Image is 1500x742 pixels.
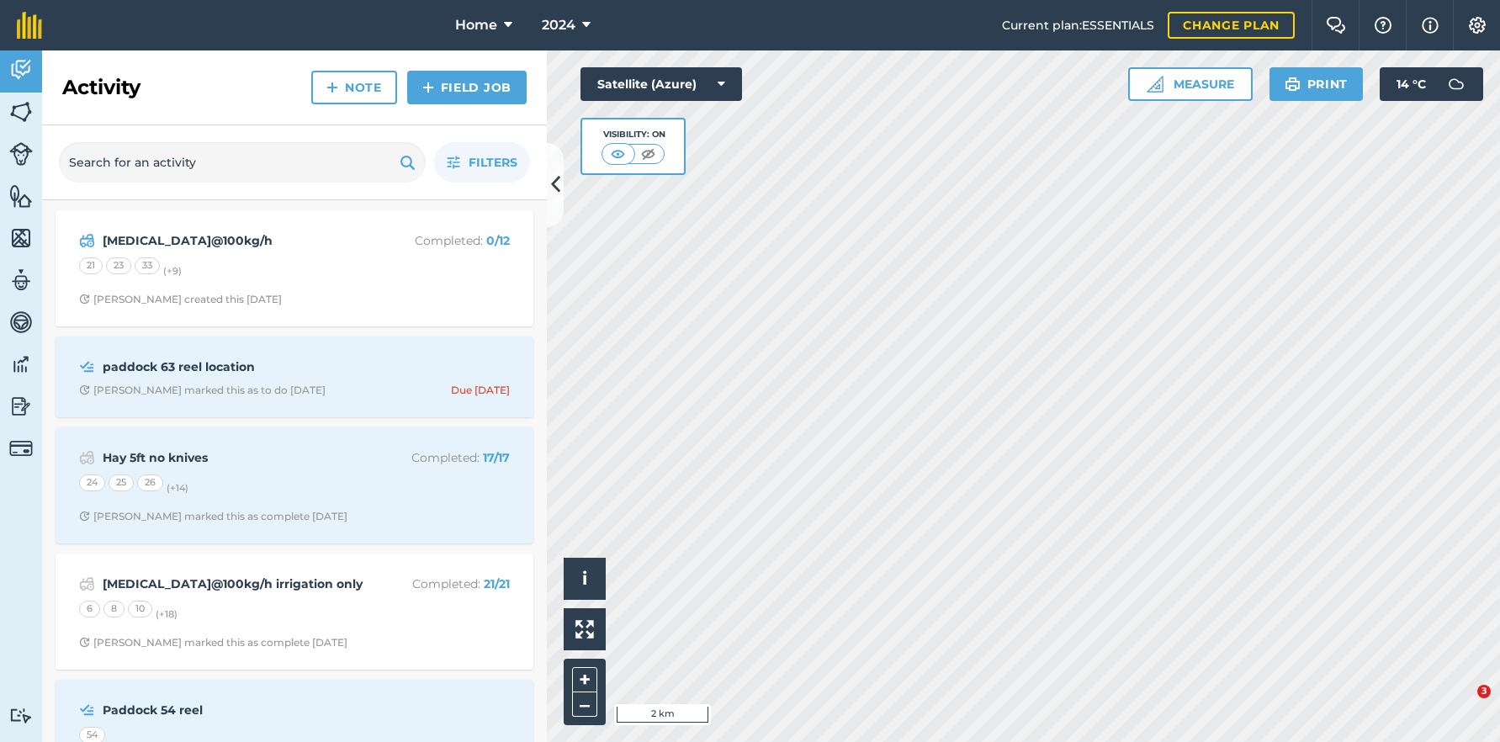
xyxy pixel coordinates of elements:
[79,511,90,522] img: Clock with arrow pointing clockwise
[66,220,523,316] a: [MEDICAL_DATA]@100kg/hCompleted: 0/12212333(+9)Clock with arrow pointing clockwise[PERSON_NAME] c...
[9,437,33,460] img: svg+xml;base64,PD94bWwgdmVyc2lvbj0iMS4wIiBlbmNvZGluZz0idXRmLTgiPz4KPCEtLSBHZW5lcmF0b3I6IEFkb2JlIE...
[542,15,575,35] span: 2024
[572,692,597,717] button: –
[1128,67,1253,101] button: Measure
[326,77,338,98] img: svg+xml;base64,PHN2ZyB4bWxucz0iaHR0cDovL3d3dy53My5vcmcvMjAwMC9zdmciIHdpZHRoPSIxNCIgaGVpZ2h0PSIyNC...
[103,601,125,617] div: 8
[582,568,587,589] span: i
[1467,17,1487,34] img: A cog icon
[163,265,182,277] small: (+ 9 )
[79,700,95,720] img: svg+xml;base64,PD94bWwgdmVyc2lvbj0iMS4wIiBlbmNvZGluZz0idXRmLTgiPz4KPCEtLSBHZW5lcmF0b3I6IEFkb2JlIE...
[9,708,33,723] img: svg+xml;base64,PD94bWwgdmVyc2lvbj0iMS4wIiBlbmNvZGluZz0idXRmLTgiPz4KPCEtLSBHZW5lcmF0b3I6IEFkb2JlIE...
[79,357,95,377] img: svg+xml;base64,PD94bWwgdmVyc2lvbj0iMS4wIiBlbmNvZGluZz0idXRmLTgiPz4KPCEtLSBHZW5lcmF0b3I6IEFkb2JlIE...
[79,574,95,594] img: svg+xml;base64,PD94bWwgdmVyc2lvbj0iMS4wIiBlbmNvZGluZz0idXRmLTgiPz4KPCEtLSBHZW5lcmF0b3I6IEFkb2JlIE...
[607,146,628,162] img: svg+xml;base64,PHN2ZyB4bWxucz0iaHR0cDovL3d3dy53My5vcmcvMjAwMC9zdmciIHdpZHRoPSI1MCIgaGVpZ2h0PSI0MC...
[638,146,659,162] img: svg+xml;base64,PHN2ZyB4bWxucz0iaHR0cDovL3d3dy53My5vcmcvMjAwMC9zdmciIHdpZHRoPSI1MCIgaGVpZ2h0PSI0MC...
[66,564,523,660] a: [MEDICAL_DATA]@100kg/h irrigation onlyCompleted: 21/216810(+18)Clock with arrow pointing clockwis...
[103,358,369,376] strong: paddock 63 reel location
[9,57,33,82] img: svg+xml;base64,PD94bWwgdmVyc2lvbj0iMS4wIiBlbmNvZGluZz0idXRmLTgiPz4KPCEtLSBHZW5lcmF0b3I6IEFkb2JlIE...
[17,12,42,39] img: fieldmargin Logo
[1439,67,1473,101] img: svg+xml;base64,PD94bWwgdmVyc2lvbj0iMS4wIiBlbmNvZGluZz0idXRmLTgiPz4KPCEtLSBHZW5lcmF0b3I6IEFkb2JlIE...
[1326,17,1346,34] img: Two speech bubbles overlapping with the left bubble in the forefront
[1443,685,1483,725] iframe: Intercom live chat
[79,294,90,305] img: Clock with arrow pointing clockwise
[79,510,347,523] div: [PERSON_NAME] marked this as complete [DATE]
[103,448,369,467] strong: Hay 5ft no knives
[9,225,33,251] img: svg+xml;base64,PHN2ZyB4bWxucz0iaHR0cDovL3d3dy53My5vcmcvMjAwMC9zdmciIHdpZHRoPSI1NiIgaGVpZ2h0PSI2MC...
[311,71,397,104] a: Note
[376,575,510,593] p: Completed :
[9,310,33,335] img: svg+xml;base64,PD94bWwgdmVyc2lvbj0iMS4wIiBlbmNvZGluZz0idXRmLTgiPz4KPCEtLSBHZW5lcmF0b3I6IEFkb2JlIE...
[79,448,95,468] img: svg+xml;base64,PD94bWwgdmVyc2lvbj0iMS4wIiBlbmNvZGluZz0idXRmLTgiPz4KPCEtLSBHZW5lcmF0b3I6IEFkb2JlIE...
[103,575,369,593] strong: [MEDICAL_DATA]@100kg/h irrigation only
[9,352,33,377] img: svg+xml;base64,PD94bWwgdmVyc2lvbj0iMS4wIiBlbmNvZGluZz0idXRmLTgiPz4KPCEtLSBHZW5lcmF0b3I6IEFkb2JlIE...
[1002,16,1154,34] span: Current plan : ESSENTIALS
[602,128,665,141] div: Visibility: On
[109,474,134,491] div: 25
[564,558,606,600] button: i
[79,384,90,395] img: Clock with arrow pointing clockwise
[156,608,178,620] small: (+ 18 )
[575,620,594,639] img: Four arrows, one pointing top left, one top right, one bottom right and the last bottom left
[400,152,416,172] img: svg+xml;base64,PHN2ZyB4bWxucz0iaHR0cDovL3d3dy53My5vcmcvMjAwMC9zdmciIHdpZHRoPSIxOSIgaGVpZ2h0PSIyNC...
[1477,685,1491,698] span: 3
[128,601,152,617] div: 10
[572,667,597,692] button: +
[580,67,742,101] button: Satellite (Azure)
[79,231,95,251] img: svg+xml;base64,PD94bWwgdmVyc2lvbj0iMS4wIiBlbmNvZGluZz0idXRmLTgiPz4KPCEtLSBHZW5lcmF0b3I6IEFkb2JlIE...
[135,257,160,274] div: 33
[106,257,131,274] div: 23
[79,637,90,648] img: Clock with arrow pointing clockwise
[1373,17,1393,34] img: A question mark icon
[66,437,523,533] a: Hay 5ft no knivesCompleted: 17/17242526(+14)Clock with arrow pointing clockwise[PERSON_NAME] mark...
[1269,67,1364,101] button: Print
[451,384,510,397] div: Due [DATE]
[1168,12,1295,39] a: Change plan
[376,231,510,250] p: Completed :
[79,257,103,274] div: 21
[1422,15,1439,35] img: svg+xml;base64,PHN2ZyB4bWxucz0iaHR0cDovL3d3dy53My5vcmcvMjAwMC9zdmciIHdpZHRoPSIxNyIgaGVpZ2h0PSIxNy...
[376,448,510,467] p: Completed :
[9,142,33,166] img: svg+xml;base64,PD94bWwgdmVyc2lvbj0iMS4wIiBlbmNvZGluZz0idXRmLTgiPz4KPCEtLSBHZW5lcmF0b3I6IEFkb2JlIE...
[483,450,510,465] strong: 17 / 17
[62,74,140,101] h2: Activity
[9,183,33,209] img: svg+xml;base64,PHN2ZyB4bWxucz0iaHR0cDovL3d3dy53My5vcmcvMjAwMC9zdmciIHdpZHRoPSI1NiIgaGVpZ2h0PSI2MC...
[9,394,33,419] img: svg+xml;base64,PD94bWwgdmVyc2lvbj0iMS4wIiBlbmNvZGluZz0idXRmLTgiPz4KPCEtLSBHZW5lcmF0b3I6IEFkb2JlIE...
[1380,67,1483,101] button: 14 °C
[484,576,510,591] strong: 21 / 21
[79,601,100,617] div: 6
[103,701,369,719] strong: Paddock 54 reel
[407,71,527,104] a: Field Job
[434,142,530,183] button: Filters
[455,15,497,35] span: Home
[59,142,426,183] input: Search for an activity
[137,474,163,491] div: 26
[469,153,517,172] span: Filters
[103,231,369,250] strong: [MEDICAL_DATA]@100kg/h
[422,77,434,98] img: svg+xml;base64,PHN2ZyB4bWxucz0iaHR0cDovL3d3dy53My5vcmcvMjAwMC9zdmciIHdpZHRoPSIxNCIgaGVpZ2h0PSIyNC...
[1285,74,1301,94] img: svg+xml;base64,PHN2ZyB4bWxucz0iaHR0cDovL3d3dy53My5vcmcvMjAwMC9zdmciIHdpZHRoPSIxOSIgaGVpZ2h0PSIyNC...
[79,474,105,491] div: 24
[79,636,347,649] div: [PERSON_NAME] marked this as complete [DATE]
[66,347,523,407] a: paddock 63 reel locationClock with arrow pointing clockwise[PERSON_NAME] marked this as to do [DA...
[167,482,188,494] small: (+ 14 )
[79,384,326,397] div: [PERSON_NAME] marked this as to do [DATE]
[9,99,33,125] img: svg+xml;base64,PHN2ZyB4bWxucz0iaHR0cDovL3d3dy53My5vcmcvMjAwMC9zdmciIHdpZHRoPSI1NiIgaGVpZ2h0PSI2MC...
[1147,76,1163,93] img: Ruler icon
[1397,67,1426,101] span: 14 ° C
[9,268,33,293] img: svg+xml;base64,PD94bWwgdmVyc2lvbj0iMS4wIiBlbmNvZGluZz0idXRmLTgiPz4KPCEtLSBHZW5lcmF0b3I6IEFkb2JlIE...
[79,293,282,306] div: [PERSON_NAME] created this [DATE]
[486,233,510,248] strong: 0 / 12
